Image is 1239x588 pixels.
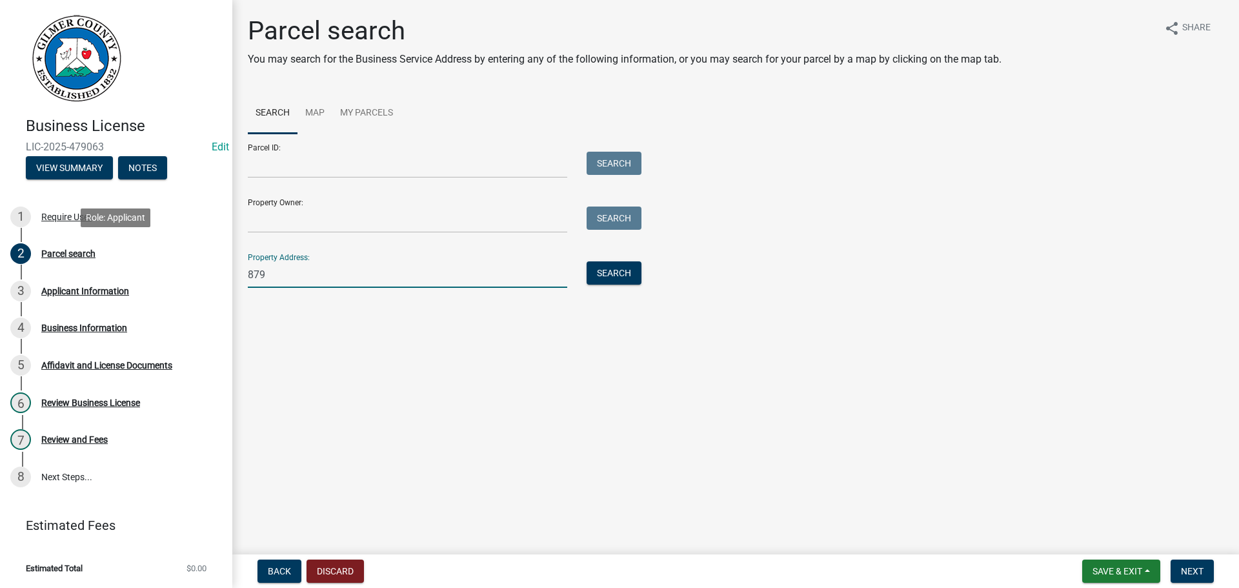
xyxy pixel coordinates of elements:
span: Save & Exit [1093,566,1142,576]
a: Map [297,93,332,134]
button: Next [1171,560,1214,583]
a: Search [248,93,297,134]
div: 6 [10,392,31,413]
div: 7 [10,429,31,450]
span: Next [1181,566,1204,576]
button: shareShare [1154,15,1221,41]
div: 2 [10,243,31,264]
div: Affidavit and License Documents [41,361,172,370]
button: Search [587,261,641,285]
wm-modal-confirm: Notes [118,163,167,174]
div: Applicant Information [41,287,129,296]
button: Search [587,207,641,230]
div: 1 [10,207,31,227]
button: Discard [307,560,364,583]
a: My Parcels [332,93,401,134]
button: Search [587,152,641,175]
a: Estimated Fees [10,512,212,538]
wm-modal-confirm: Summary [26,163,113,174]
div: Review Business License [41,398,140,407]
span: Back [268,566,291,576]
div: 5 [10,355,31,376]
p: You may search for the Business Service Address by entering any of the following information, or ... [248,52,1002,67]
div: 4 [10,318,31,338]
a: Edit [212,141,229,153]
img: Gilmer County, Georgia [26,14,123,103]
div: 3 [10,281,31,301]
button: Save & Exit [1082,560,1160,583]
div: Review and Fees [41,435,108,444]
div: Role: Applicant [81,208,150,227]
span: Estimated Total [26,564,83,573]
wm-modal-confirm: Edit Application Number [212,141,229,153]
h1: Parcel search [248,15,1002,46]
button: View Summary [26,156,113,179]
div: 8 [10,467,31,487]
div: Business Information [41,323,127,332]
span: Share [1182,21,1211,36]
h4: Business License [26,117,222,136]
span: $0.00 [186,564,206,573]
button: Back [257,560,301,583]
div: Parcel search [41,249,96,258]
span: LIC-2025-479063 [26,141,206,153]
div: Require User [41,212,92,221]
button: Notes [118,156,167,179]
i: share [1164,21,1180,36]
